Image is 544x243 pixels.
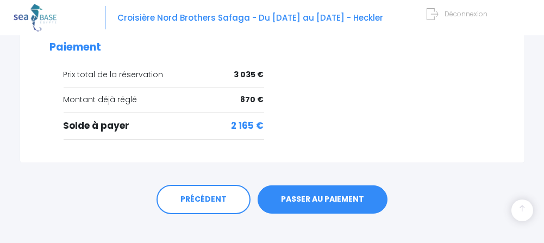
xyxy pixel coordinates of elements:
span: 870 € [241,94,264,105]
span: Croisière Nord Brothers Safaga - Du [DATE] au [DATE] - Heckler [117,12,383,23]
a: PRÉCÉDENT [157,185,251,214]
span: 2 165 € [232,119,264,133]
a: PASSER AU PAIEMENT [258,185,387,214]
div: Solde à payer [64,119,264,133]
div: Montant déjà réglé [64,94,264,105]
h2: Paiement [50,41,495,54]
span: 3 035 € [234,69,264,80]
span: Déconnexion [445,9,487,18]
div: Prix total de la réservation [64,69,264,80]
